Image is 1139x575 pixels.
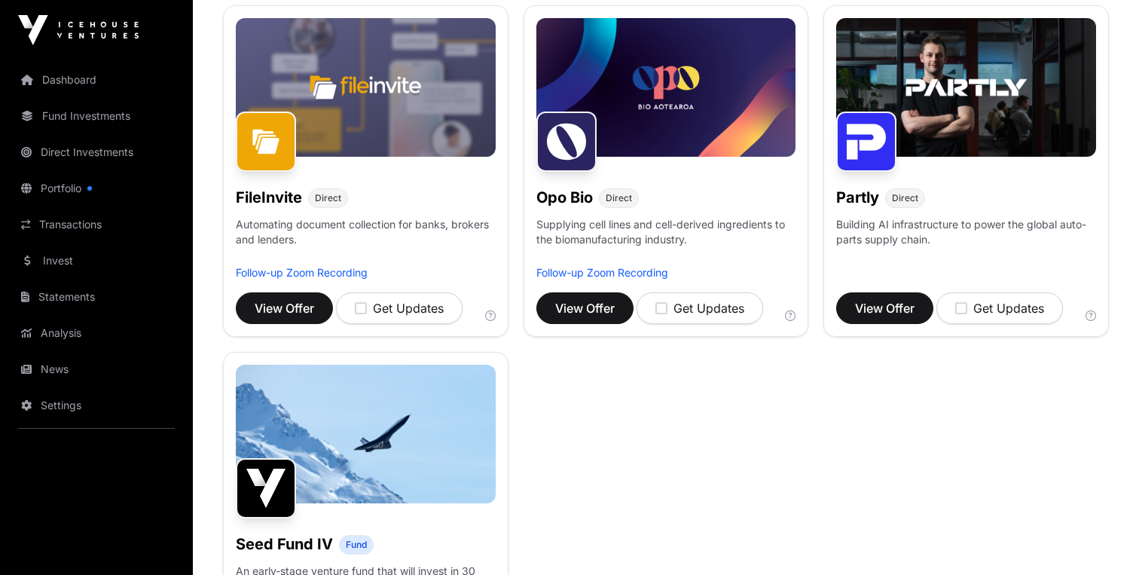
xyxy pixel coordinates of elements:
[236,365,496,503] img: image-1600x800.jpg
[655,299,744,317] div: Get Updates
[236,217,496,265] p: Automating document collection for banks, brokers and lenders.
[836,18,1096,157] img: Partly-Banner.jpg
[836,217,1096,265] p: Building AI infrastructure to power the global auto-parts supply chain.
[12,244,181,277] a: Invest
[1064,503,1139,575] iframe: Chat Widget
[12,172,181,205] a: Portfolio
[836,112,896,172] img: Partly
[836,187,879,208] h1: Partly
[236,534,333,555] h1: Seed Fund IV
[936,292,1063,324] button: Get Updates
[255,299,314,317] span: View Offer
[536,292,634,324] button: View Offer
[346,539,367,551] span: Fund
[955,299,1044,317] div: Get Updates
[536,18,796,157] img: Opo-Bio-Banner.jpg
[236,18,496,157] img: File-Invite-Banner.jpg
[536,266,668,279] a: Follow-up Zoom Recording
[12,208,181,241] a: Transactions
[236,266,368,279] a: Follow-up Zoom Recording
[536,112,597,172] img: Opo Bio
[315,192,341,204] span: Direct
[855,299,915,317] span: View Offer
[236,458,296,518] img: Seed Fund IV
[637,292,763,324] button: Get Updates
[18,15,139,45] img: Icehouse Ventures Logo
[836,292,933,324] button: View Offer
[12,353,181,386] a: News
[606,192,632,204] span: Direct
[12,136,181,169] a: Direct Investments
[336,292,463,324] button: Get Updates
[236,112,296,172] img: FileInvite
[536,187,593,208] h1: Opo Bio
[355,299,444,317] div: Get Updates
[12,317,181,350] a: Analysis
[12,389,181,422] a: Settings
[12,63,181,96] a: Dashboard
[12,99,181,133] a: Fund Investments
[555,299,615,317] span: View Offer
[536,217,796,247] p: Supplying cell lines and cell-derived ingredients to the biomanufacturing industry.
[236,187,302,208] h1: FileInvite
[892,192,918,204] span: Direct
[236,292,333,324] button: View Offer
[12,280,181,313] a: Statements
